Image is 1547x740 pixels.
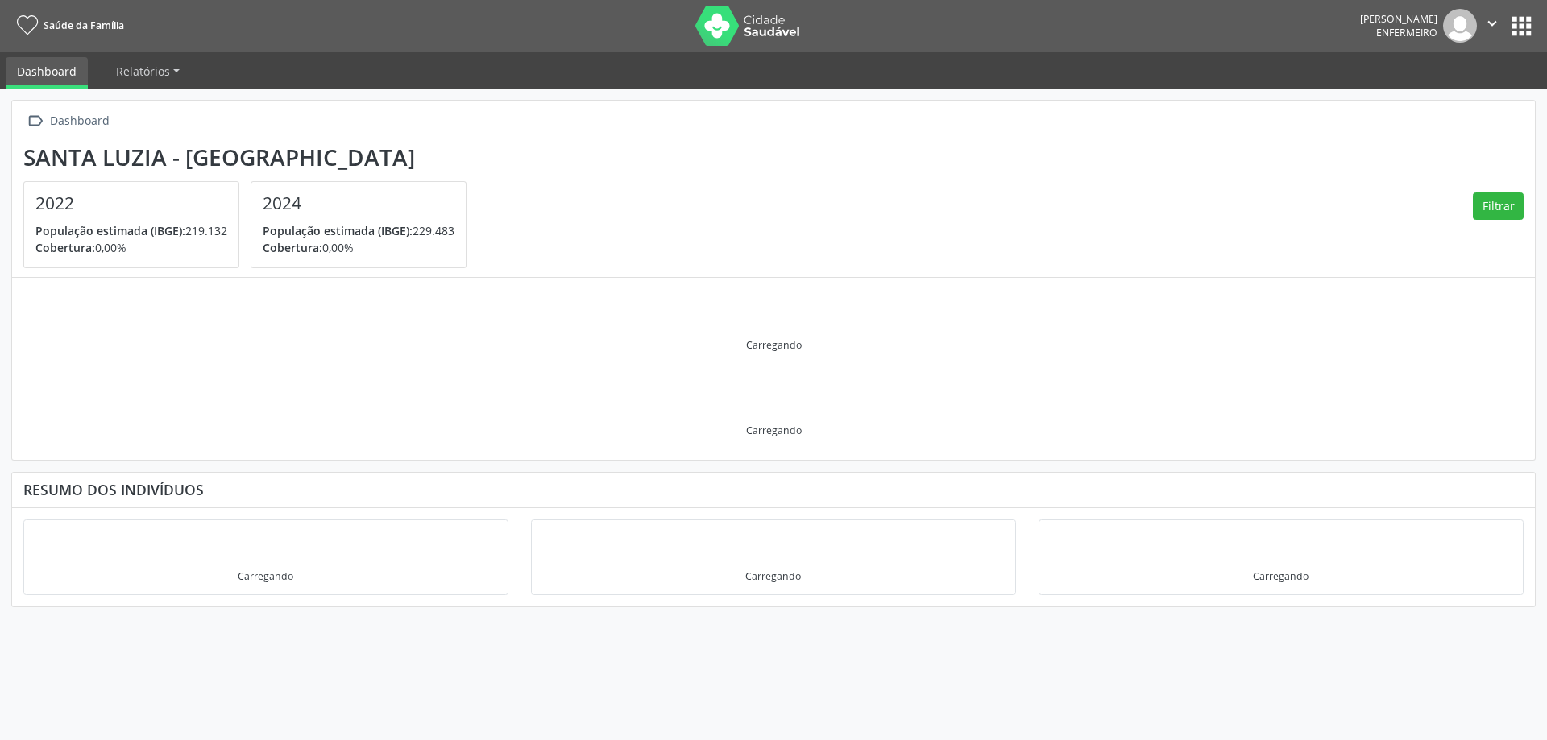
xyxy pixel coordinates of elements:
[1443,9,1477,43] img: img
[35,193,227,213] h4: 2022
[263,193,454,213] h4: 2024
[263,239,454,256] p: 0,00%
[1508,12,1536,40] button: apps
[1477,9,1508,43] button: 
[1483,14,1501,32] i: 
[35,222,227,239] p: 219.132
[6,57,88,89] a: Dashboard
[35,239,227,256] p: 0,00%
[746,424,802,437] div: Carregando
[116,64,170,79] span: Relatórios
[1473,192,1524,220] button: Filtrar
[11,12,124,39] a: Saúde da Família
[263,240,322,255] span: Cobertura:
[1376,26,1437,39] span: Enfermeiro
[35,240,95,255] span: Cobertura:
[23,144,478,171] div: Santa Luzia - [GEOGRAPHIC_DATA]
[23,110,112,133] a:  Dashboard
[746,338,802,352] div: Carregando
[238,569,293,583] div: Carregando
[1253,569,1309,583] div: Carregando
[745,569,801,583] div: Carregando
[263,222,454,239] p: 229.483
[1360,12,1437,26] div: [PERSON_NAME]
[23,110,47,133] i: 
[23,481,1524,498] div: Resumo dos indivíduos
[35,223,185,238] span: População estimada (IBGE):
[47,110,112,133] div: Dashboard
[44,19,124,32] span: Saúde da Família
[263,223,413,238] span: População estimada (IBGE):
[105,57,191,85] a: Relatórios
